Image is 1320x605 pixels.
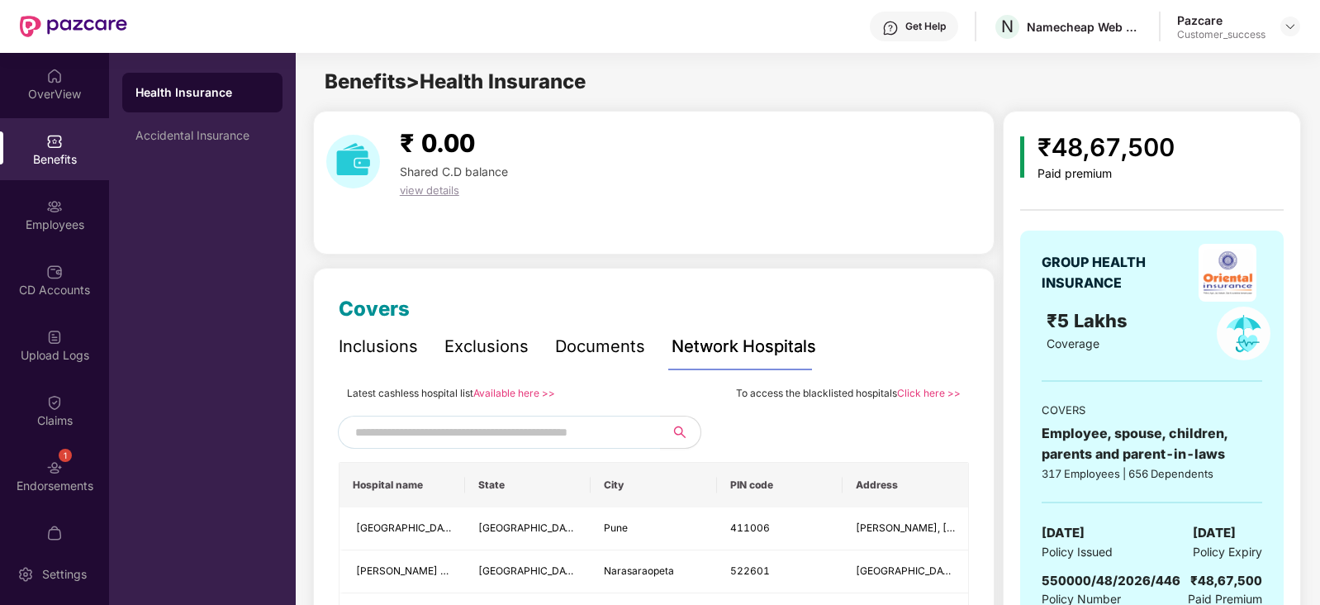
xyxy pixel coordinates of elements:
[1042,423,1262,464] div: Employee, spouse, children, parents and parent-in-laws
[1001,17,1014,36] span: N
[1037,167,1175,181] div: Paid premium
[400,164,508,179] span: Shared C.D balance
[1042,465,1262,482] div: 317 Employees | 656 Dependents
[1177,28,1265,41] div: Customer_success
[591,550,716,593] td: Narasaraopeta
[46,525,63,541] img: svg+xml;base64,PHN2ZyBpZD0iTXlfT3JkZXJzIiBkYXRhLW5hbWU9Ik15IE9yZGVycyIgeG1sbnM9Imh0dHA6Ly93d3cudz...
[672,334,816,360] div: Network Hospitals
[339,550,465,593] td: SRI SRINIVASA MOTHER AND CHILD HOSPITAL
[444,334,529,360] div: Exclusions
[717,463,843,507] th: PIN code
[46,394,63,411] img: svg+xml;base64,PHN2ZyBpZD0iQ2xhaW0iIHhtbG5zPSJodHRwOi8vd3d3LnczLm9yZy8yMDAwL3N2ZyIgd2lkdGg9IjIwIi...
[465,507,591,550] td: Maharashtra
[339,297,410,321] span: Covers
[478,522,582,534] span: [GEOGRAPHIC_DATA]
[356,565,591,577] span: [PERSON_NAME] MOTHER AND CHILD HOSPITAL
[1177,12,1265,28] div: Pazcare
[347,387,473,399] span: Latest cashless hospital list
[1020,136,1024,178] img: icon
[1047,310,1132,331] span: ₹5 Lakhs
[1047,336,1099,350] span: Coverage
[555,334,645,360] div: Documents
[1042,543,1113,561] span: Policy Issued
[730,565,770,577] span: 522601
[736,387,897,399] span: To access the blacklisted hospitals
[356,522,459,534] span: [GEOGRAPHIC_DATA]
[59,449,72,462] div: 1
[339,463,465,507] th: Hospital name
[325,69,586,93] span: Benefits > Health Insurance
[46,264,63,280] img: svg+xml;base64,PHN2ZyBpZD0iQ0RfQWNjb3VudHMiIGRhdGEtbmFtZT0iQ0QgQWNjb3VudHMiIHhtbG5zPSJodHRwOi8vd3...
[1199,244,1256,302] img: insurerLogo
[897,387,961,399] a: Click here >>
[843,507,968,550] td: Siddharth Mension, Pune Nagar Road, Opp Agakhan Palace
[37,566,92,583] div: Settings
[465,463,591,507] th: State
[1042,402,1262,418] div: COVERS
[473,387,555,399] a: Available here >>
[339,334,418,360] div: Inclusions
[882,20,899,36] img: svg+xml;base64,PHN2ZyBpZD0iSGVscC0zMngzMiIgeG1sbnM9Imh0dHA6Ly93d3cudzMub3JnLzIwMDAvc3ZnIiB3aWR0aD...
[905,20,946,33] div: Get Help
[1193,543,1262,561] span: Policy Expiry
[400,128,475,158] span: ₹ 0.00
[843,463,968,507] th: Address
[730,522,770,534] span: 411006
[400,183,459,197] span: view details
[353,479,452,492] span: Hospital name
[17,566,34,583] img: svg+xml;base64,PHN2ZyBpZD0iU2V0dGluZy0yMHgyMCIgeG1sbnM9Imh0dHA6Ly93d3cudzMub3JnLzIwMDAvc3ZnIiB3aW...
[1037,128,1175,167] div: ₹48,67,500
[591,507,716,550] td: Pune
[1042,252,1186,293] div: GROUP HEALTH INSURANCE
[478,565,582,577] span: [GEOGRAPHIC_DATA]
[1042,573,1180,588] span: 550000/48/2026/446
[591,463,716,507] th: City
[326,135,380,188] img: download
[856,479,955,492] span: Address
[604,565,674,577] span: Narasaraopeta
[1190,571,1262,591] div: ₹48,67,500
[46,198,63,215] img: svg+xml;base64,PHN2ZyBpZD0iRW1wbG95ZWVzIiB4bWxucz0iaHR0cDovL3d3dy53My5vcmcvMjAwMC9zdmciIHdpZHRoPS...
[1217,307,1270,360] img: policyIcon
[843,550,968,593] td: Palnadu Road, Beside Municiple Library
[1193,523,1236,543] span: [DATE]
[339,507,465,550] td: SHREE HOSPITAL
[135,84,269,101] div: Health Insurance
[1284,20,1297,33] img: svg+xml;base64,PHN2ZyBpZD0iRHJvcGRvd24tMzJ4MzIiIHhtbG5zPSJodHRwOi8vd3d3LnczLm9yZy8yMDAwL3N2ZyIgd2...
[604,522,628,534] span: Pune
[856,522,1154,534] span: [PERSON_NAME], [GEOGRAPHIC_DATA], [GEOGRAPHIC_DATA]
[1042,523,1085,543] span: [DATE]
[46,133,63,150] img: svg+xml;base64,PHN2ZyBpZD0iQmVuZWZpdHMiIHhtbG5zPSJodHRwOi8vd3d3LnczLm9yZy8yMDAwL3N2ZyIgd2lkdGg9Ij...
[46,329,63,345] img: svg+xml;base64,PHN2ZyBpZD0iVXBsb2FkX0xvZ3MiIGRhdGEtbmFtZT0iVXBsb2FkIExvZ3MiIHhtbG5zPSJodHRwOi8vd3...
[465,550,591,593] td: Andhra Pradesh
[46,68,63,84] img: svg+xml;base64,PHN2ZyBpZD0iSG9tZSIgeG1sbnM9Imh0dHA6Ly93d3cudzMub3JnLzIwMDAvc3ZnIiB3aWR0aD0iMjAiIG...
[856,565,959,577] span: [GEOGRAPHIC_DATA]
[135,129,269,142] div: Accidental Insurance
[660,426,700,439] span: search
[20,16,127,37] img: New Pazcare Logo
[1027,19,1142,35] div: Namecheap Web services Pvt Ltd
[46,460,63,476] img: svg+xml;base64,PHN2ZyBpZD0iRW5kb3JzZW1lbnRzIiB4bWxucz0iaHR0cDovL3d3dy53My5vcmcvMjAwMC9zdmciIHdpZH...
[660,416,701,449] button: search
